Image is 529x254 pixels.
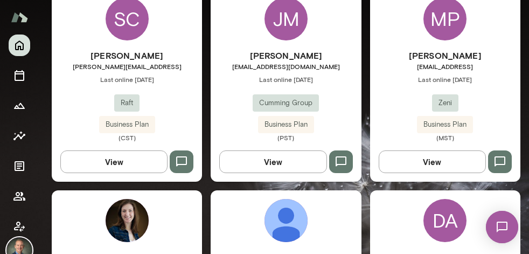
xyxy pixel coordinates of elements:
span: [EMAIL_ADDRESS] [370,62,520,71]
span: Last online [DATE] [211,75,361,84]
span: Last online [DATE] [52,75,202,84]
div: DA [423,199,467,242]
button: Documents [9,155,30,177]
button: Home [9,35,30,56]
button: View [60,150,168,173]
img: Mento [11,7,28,28]
span: (PST) [211,133,361,142]
button: Members [9,186,30,207]
button: Insights [9,125,30,147]
span: Cumming Group [253,98,319,108]
img: Drew Stark [264,199,308,242]
span: (CST) [52,133,202,142]
h6: [PERSON_NAME] [211,49,361,62]
h6: [PERSON_NAME] [370,49,520,62]
button: Client app [9,216,30,237]
button: Growth Plan [9,95,30,116]
span: Last online [DATE] [370,75,520,84]
span: [PERSON_NAME][EMAIL_ADDRESS] [52,62,202,71]
h6: [PERSON_NAME] [52,49,202,62]
span: Business Plan [258,119,314,130]
img: Anna Chilstedt [106,199,149,242]
button: Sessions [9,65,30,86]
span: Business Plan [99,119,155,130]
button: View [219,150,326,173]
span: (MST) [370,133,520,142]
button: View [379,150,486,173]
span: Zeni [432,98,458,108]
span: [EMAIL_ADDRESS][DOMAIN_NAME] [211,62,361,71]
span: Business Plan [417,119,473,130]
span: Raft [114,98,140,108]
